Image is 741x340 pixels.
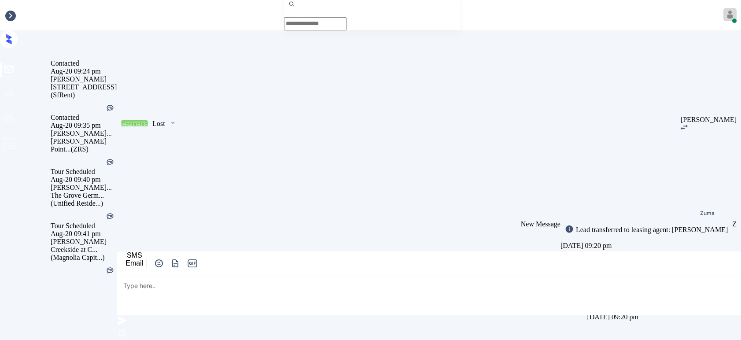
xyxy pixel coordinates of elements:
[51,67,117,75] div: Aug-20 09:24 pm
[51,75,117,83] div: [PERSON_NAME]
[681,125,688,130] img: icon-zuma
[51,59,117,67] div: Contacted
[117,328,127,338] img: icon-zuma
[106,266,114,275] img: Kelsey was silent
[152,120,165,128] div: Lost
[51,168,117,176] div: Tour Scheduled
[125,259,143,267] div: Email
[732,220,737,228] div: Z
[122,121,147,127] div: Contacted
[170,258,181,269] img: icon-zuma
[51,129,117,137] div: [PERSON_NAME]...
[560,240,732,252] div: [DATE] 09:20 pm
[574,226,728,234] div: Lead transferred to leasing agent: [PERSON_NAME]
[117,315,127,326] img: icon-zuma
[51,230,117,238] div: Aug-20 09:41 pm
[106,103,114,112] img: Kelsey was silent
[51,176,117,184] div: Aug-20 09:40 pm
[681,116,737,124] div: [PERSON_NAME]
[106,158,114,168] div: Kelsey was silent
[4,11,21,19] div: Inbox
[106,212,114,222] div: Kelsey was silent
[51,238,117,246] div: [PERSON_NAME]
[51,184,117,192] div: [PERSON_NAME]...
[51,246,117,262] div: Creekside at C... (Magnolia Capit...)
[3,137,15,153] span: profile
[565,225,574,233] img: icon-zuma
[154,258,164,269] img: icon-zuma
[51,222,117,230] div: Tour Scheduled
[51,83,117,99] div: [STREET_ADDRESS] (SfRent)
[106,103,114,114] div: Kelsey was silent
[51,137,117,153] div: [PERSON_NAME] Point... (ZRS)
[51,114,117,122] div: Contacted
[106,266,114,276] div: Kelsey was silent
[51,122,117,129] div: Aug-20 09:35 pm
[521,220,560,228] span: New Message
[106,212,114,221] img: Kelsey was silent
[106,158,114,166] img: Kelsey was silent
[170,119,176,127] img: icon-zuma
[51,192,117,207] div: The Grove Germ... (Unified Reside...)
[125,251,143,259] div: SMS
[723,8,737,21] img: avatar
[700,211,715,216] div: Zuma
